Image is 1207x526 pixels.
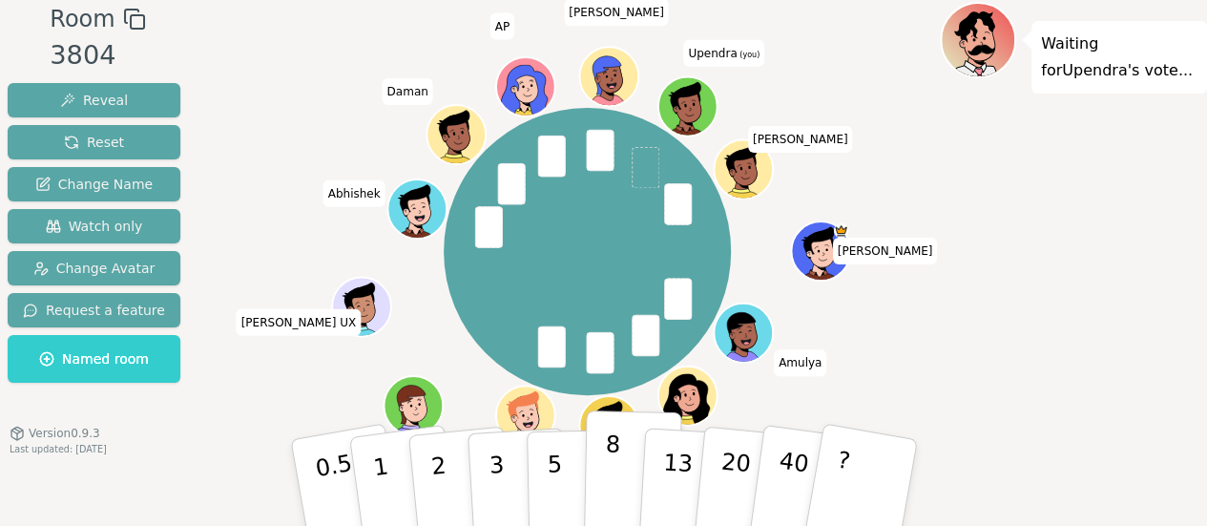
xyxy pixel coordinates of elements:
button: Reveal [8,83,180,117]
button: Change Name [8,167,180,201]
button: Version0.9.3 [10,426,100,441]
span: Click to change your name [833,238,938,264]
span: Last updated: [DATE] [10,444,107,454]
button: Change Avatar [8,251,180,285]
span: Click to change your name [774,349,826,376]
span: Click to change your name [490,13,514,40]
span: Gajendra is the host [833,223,847,238]
span: Click to change your name [237,309,362,336]
div: 3804 [50,36,145,75]
span: Change Name [35,175,153,194]
span: Room [50,2,114,36]
p: Waiting for Upendra 's vote... [1041,31,1197,84]
button: Reset [8,125,180,159]
span: Request a feature [23,301,165,320]
span: Click to change your name [683,40,764,67]
span: Click to change your name [748,126,853,153]
span: Reset [64,133,124,152]
span: Click to change your name [323,180,385,207]
span: Version 0.9.3 [29,426,100,441]
span: Watch only [46,217,143,236]
button: Request a feature [8,293,180,327]
button: Click to change your avatar [659,79,715,135]
button: Named room [8,335,180,383]
button: Watch only [8,209,180,243]
span: Change Avatar [33,259,156,278]
span: Click to change your name [383,78,433,105]
span: (you) [738,51,760,59]
span: Reveal [60,91,128,110]
span: Named room [39,349,149,368]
